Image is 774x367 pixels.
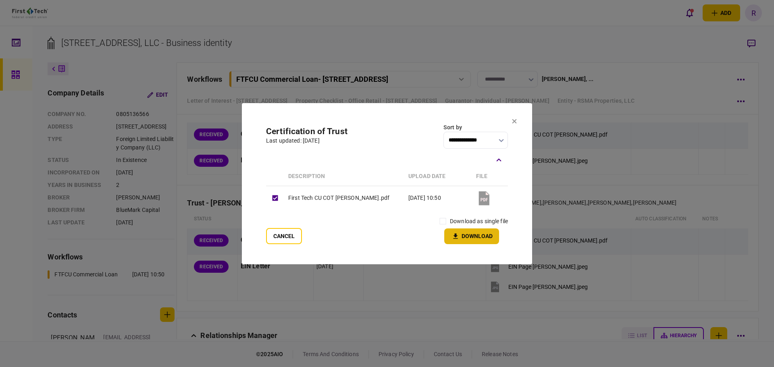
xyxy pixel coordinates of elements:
[404,186,472,210] td: [DATE] 10:50
[284,167,404,186] th: Description
[266,126,347,137] h2: Certification of Trust
[266,137,347,145] div: last updated: [DATE]
[404,167,472,186] th: upload date
[472,167,508,186] th: file
[443,123,508,132] div: Sort by
[444,228,499,244] button: Download
[266,228,302,244] button: Cancel
[284,186,404,210] td: First Tech CU COT [PERSON_NAME].pdf
[450,217,508,226] label: download as single file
